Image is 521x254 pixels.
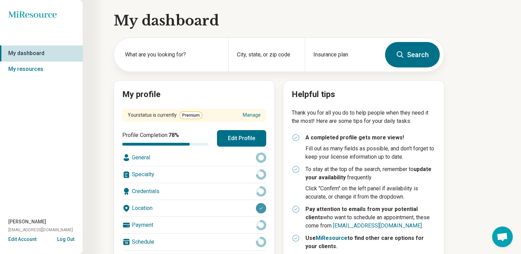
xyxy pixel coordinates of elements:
div: Profile Completion: [122,131,209,146]
label: What are you looking for? [125,51,220,59]
p: Click "Confirm" on the left panel if availability is accurate, or change it from the dropdown. [305,184,436,201]
strong: Pay attention to emails from your potential clients [305,206,418,221]
a: MiResource [316,235,347,241]
div: Specialty [122,166,266,183]
p: Fill out as many fields as possible, and don't forget to keep your license information up to date. [305,145,436,161]
button: Log Out [57,236,74,241]
h2: My profile [122,89,266,100]
span: [EMAIL_ADDRESS][DOMAIN_NAME] [8,227,73,233]
div: General [122,149,266,166]
h1: My dashboard [114,11,444,30]
button: Edit Profile [217,130,266,147]
div: Location [122,200,266,216]
div: Schedule [122,234,266,250]
a: Manage [243,112,261,119]
strong: A completed profile gets more views! [305,134,404,141]
div: Payment [122,217,266,233]
span: [PERSON_NAME] [8,218,46,225]
div: Credentials [122,183,266,200]
strong: Use to find other care options for your clients. [305,235,424,250]
strong: update your availability [305,166,431,181]
div: Open chat [492,226,513,247]
button: Edit Account [8,236,37,243]
h2: Helpful tips [292,89,436,100]
p: who want to schedule an appointment, these come from . [305,205,436,230]
div: Your status is currently [128,112,202,119]
p: Thank you for all you do to help people when they need it the most! Here are some tips for your d... [292,109,436,125]
span: 78 % [168,132,179,138]
a: [EMAIL_ADDRESS][DOMAIN_NAME] [333,222,422,229]
p: To stay at the top of the search, remember to frequently. [305,165,436,182]
span: Premium [179,112,202,119]
button: Search [385,42,440,67]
